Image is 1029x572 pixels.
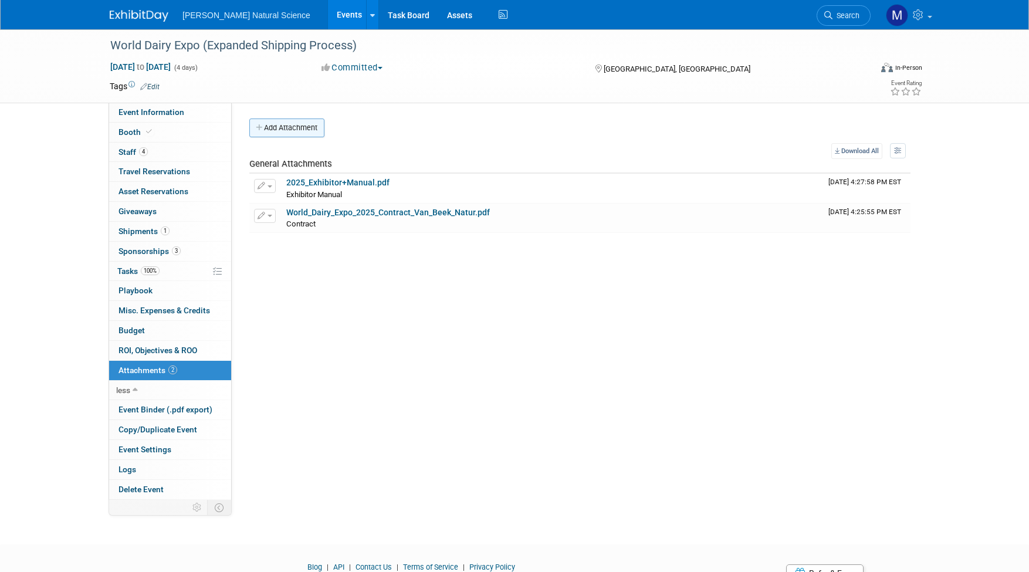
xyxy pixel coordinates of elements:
[119,326,145,335] span: Budget
[895,63,922,72] div: In-Person
[119,365,177,375] span: Attachments
[140,83,160,91] a: Edit
[109,381,231,400] a: less
[109,262,231,281] a: Tasks100%
[146,128,152,135] i: Booth reservation complete
[119,187,188,196] span: Asset Reservations
[817,5,871,26] a: Search
[106,35,853,56] div: World Dairy Expo (Expanded Shipping Process)
[109,440,231,459] a: Event Settings
[828,208,901,216] span: Upload Timestamp
[110,80,160,92] td: Tags
[208,500,232,515] td: Toggle Event Tabs
[119,346,197,355] span: ROI, Objectives & ROO
[119,445,171,454] span: Event Settings
[317,62,387,74] button: Committed
[832,11,859,20] span: Search
[460,563,468,571] span: |
[119,286,153,295] span: Playbook
[109,202,231,221] a: Giveaways
[324,563,331,571] span: |
[135,62,146,72] span: to
[119,405,212,414] span: Event Binder (.pdf export)
[824,204,910,233] td: Upload Timestamp
[109,123,231,142] a: Booth
[249,119,324,137] button: Add Attachment
[604,65,750,73] span: [GEOGRAPHIC_DATA], [GEOGRAPHIC_DATA]
[119,226,170,236] span: Shipments
[182,11,310,20] span: [PERSON_NAME] Natural Science
[109,242,231,261] a: Sponsorships3
[286,219,316,228] span: Contract
[119,127,154,137] span: Booth
[109,162,231,181] a: Travel Reservations
[173,64,198,72] span: (4 days)
[119,147,148,157] span: Staff
[139,147,148,156] span: 4
[356,563,392,571] a: Contact Us
[109,361,231,380] a: Attachments2
[307,563,322,571] a: Blog
[286,190,342,199] span: Exhibitor Manual
[828,178,901,186] span: Upload Timestamp
[161,226,170,235] span: 1
[116,385,130,395] span: less
[109,460,231,479] a: Logs
[119,107,184,117] span: Event Information
[109,222,231,241] a: Shipments1
[119,167,190,176] span: Travel Reservations
[119,246,181,256] span: Sponsorships
[831,143,882,159] a: Download All
[119,425,197,434] span: Copy/Duplicate Event
[119,485,164,494] span: Delete Event
[187,500,208,515] td: Personalize Event Tab Strip
[109,341,231,360] a: ROI, Objectives & ROO
[881,63,893,72] img: Format-Inperson.png
[469,563,515,571] a: Privacy Policy
[141,266,160,275] span: 100%
[109,143,231,162] a: Staff4
[109,400,231,419] a: Event Binder (.pdf export)
[394,563,401,571] span: |
[119,306,210,315] span: Misc. Expenses & Credits
[824,174,910,203] td: Upload Timestamp
[403,563,458,571] a: Terms of Service
[346,563,354,571] span: |
[109,182,231,201] a: Asset Reservations
[886,4,908,26] img: Meggie Asche
[110,62,171,72] span: [DATE] [DATE]
[109,281,231,300] a: Playbook
[119,465,136,474] span: Logs
[168,365,177,374] span: 2
[110,10,168,22] img: ExhibitDay
[801,61,922,79] div: Event Format
[119,207,157,216] span: Giveaways
[172,246,181,255] span: 3
[109,480,231,499] a: Delete Event
[109,103,231,122] a: Event Information
[286,208,490,217] a: World_Dairy_Expo_2025_Contract_Van_Beek_Natur.pdf
[109,420,231,439] a: Copy/Duplicate Event
[286,178,390,187] a: 2025_Exhibitor+Manual.pdf
[890,80,922,86] div: Event Rating
[109,321,231,340] a: Budget
[249,158,332,169] span: General Attachments
[333,563,344,571] a: API
[117,266,160,276] span: Tasks
[109,301,231,320] a: Misc. Expenses & Credits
